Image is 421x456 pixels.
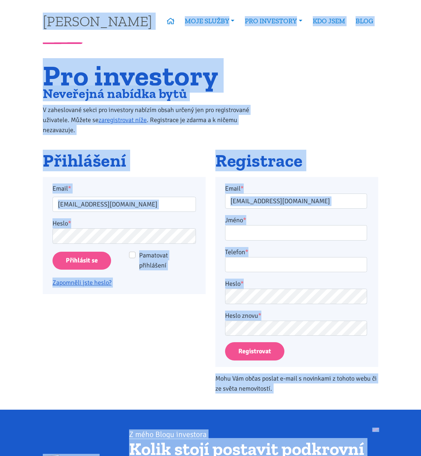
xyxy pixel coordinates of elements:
a: [PERSON_NAME] [43,14,152,28]
label: Heslo [52,218,71,228]
abbr: required [241,185,244,192]
p: V zaheslované sekci pro investory nabízím obsah určený jen pro registrované uživatele. Můžete se ... [43,105,263,135]
abbr: required [245,248,248,256]
h1: Pro investory [43,64,263,88]
a: PRO INVESTORY [240,13,308,29]
label: Jméno [225,215,246,225]
label: Heslo znovu [225,311,261,321]
abbr: required [243,216,246,224]
label: Email [48,183,201,194]
input: Přihlásit se [52,252,111,270]
a: Zapomněli jste heslo? [52,279,111,287]
label: Telefon [225,247,248,257]
a: MOJE SLUŽBY [179,13,240,29]
a: KDO JSEM [307,13,350,29]
h2: Přihlášení [43,151,206,171]
abbr: required [241,280,244,288]
h2: Neveřejná nabídka bytů [43,88,263,99]
label: Email [225,183,244,194]
p: Mohu Vám občas poslat e-mail s novinkami z tohoto webu či ze světa nemovitostí. [215,373,378,394]
a: zaregistrovat níže [99,116,147,124]
a: BLOG [350,13,378,29]
button: Registrovat [225,342,284,360]
label: Heslo [225,279,244,289]
h2: Registrace [215,151,378,171]
div: Z mého Blogu investora [129,429,378,439]
span: Pamatovat přihlášení [139,251,168,269]
abbr: required [258,312,261,320]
